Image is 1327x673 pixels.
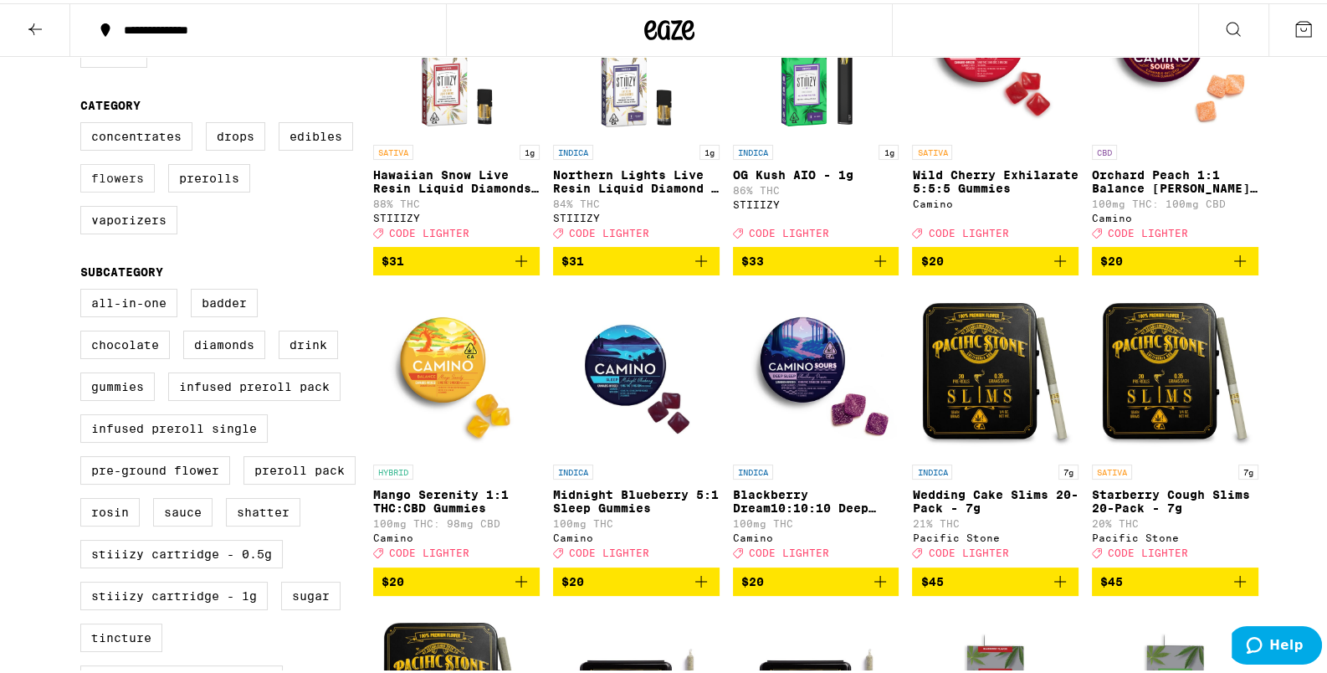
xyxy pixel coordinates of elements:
p: Wedding Cake Slims 20-Pack - 7g [912,485,1079,511]
label: STIIIZY Cartridge - 0.5g [80,537,283,565]
span: CODE LIGHTER [389,224,469,235]
label: Preroll Pack [243,453,356,481]
button: Add to bag [733,564,899,593]
label: Infused Preroll Single [80,411,268,439]
a: Open page for Blackberry Dream10:10:10 Deep Sleep Gummies from Camino [733,285,899,563]
span: CODE LIGHTER [928,224,1008,235]
div: Camino [553,529,720,540]
label: Sauce [153,495,213,523]
button: Add to bag [1092,564,1258,593]
span: $20 [1100,251,1123,265]
p: 20% THC [1092,515,1258,526]
p: Blackberry Dream10:10:10 Deep Sleep Gummies [733,485,899,511]
label: Diamonds [183,327,265,356]
label: Drink [279,327,338,356]
label: Vaporizers [80,203,177,231]
img: Pacific Stone - Wedding Cake Slims 20-Pack - 7g [912,285,1079,453]
p: 7g [1058,461,1079,476]
button: Add to bag [553,244,720,272]
button: Add to bag [373,244,540,272]
legend: Subcategory [80,262,163,275]
p: 7g [1238,461,1258,476]
p: 84% THC [553,195,720,206]
div: Camino [733,529,899,540]
p: Hawaiian Snow Live Resin Liquid Diamonds - 1g [373,165,540,192]
a: Open page for Mango Serenity 1:1 THC:CBD Gummies from Camino [373,285,540,563]
p: INDICA [912,461,952,476]
span: CODE LIGHTER [569,224,649,235]
span: $45 [1100,572,1123,585]
p: Starberry Cough Slims 20-Pack - 7g [1092,485,1258,511]
label: Shatter [226,495,300,523]
span: $20 [741,572,764,585]
div: Camino [1092,209,1258,220]
span: CODE LIGHTER [1108,545,1188,556]
p: HYBRID [373,461,413,476]
img: Camino - Mango Serenity 1:1 THC:CBD Gummies [373,285,540,453]
span: $31 [561,251,584,265]
p: Wild Cherry Exhilarate 5:5:5 Gummies [912,165,1079,192]
div: STIIIZY [733,196,899,207]
button: Add to bag [912,244,1079,272]
div: Pacific Stone [1092,529,1258,540]
button: Add to bag [733,244,899,272]
p: 100mg THC [553,515,720,526]
span: CODE LIGHTER [1108,224,1188,235]
label: Drops [206,119,265,147]
img: Pacific Stone - Starberry Cough Slims 20-Pack - 7g [1092,285,1258,453]
label: Prerolls [168,161,250,189]
p: SATIVA [373,141,413,157]
p: 1g [879,141,899,157]
span: $20 [382,572,404,585]
label: Badder [191,285,258,314]
span: $45 [920,572,943,585]
label: Sugar [281,578,341,607]
p: 1g [699,141,720,157]
label: Gummies [80,369,155,398]
a: Open page for Midnight Blueberry 5:1 Sleep Gummies from Camino [553,285,720,563]
p: INDICA [553,141,593,157]
legend: Category [80,95,141,109]
p: 100mg THC: 100mg CBD [1092,195,1258,206]
span: CODE LIGHTER [928,545,1008,556]
span: $33 [741,251,764,265]
a: Open page for Starberry Cough Slims 20-Pack - 7g from Pacific Stone [1092,285,1258,563]
p: SATIVA [912,141,952,157]
span: CODE LIGHTER [389,545,469,556]
button: Add to bag [912,564,1079,593]
p: OG Kush AIO - 1g [733,165,899,178]
p: Midnight Blueberry 5:1 Sleep Gummies [553,485,720,511]
label: Infused Preroll Pack [168,369,341,398]
p: 86% THC [733,182,899,193]
p: 21% THC [912,515,1079,526]
button: Add to bag [373,564,540,593]
p: 100mg THC [733,515,899,526]
span: $31 [382,251,404,265]
img: Camino - Blackberry Dream10:10:10 Deep Sleep Gummies [733,285,899,453]
span: $20 [920,251,943,265]
p: 88% THC [373,195,540,206]
iframe: Opens a widget where you can find more information [1232,623,1322,665]
span: CODE LIGHTER [569,545,649,556]
div: Pacific Stone [912,529,1079,540]
span: $20 [561,572,584,585]
label: Flowers [80,161,155,189]
span: CODE LIGHTER [749,545,829,556]
div: STIIIZY [373,209,540,220]
p: INDICA [733,141,773,157]
a: Open page for Wedding Cake Slims 20-Pack - 7g from Pacific Stone [912,285,1079,563]
p: Mango Serenity 1:1 THC:CBD Gummies [373,485,540,511]
div: Camino [912,195,1079,206]
span: CODE LIGHTER [749,224,829,235]
button: Add to bag [1092,244,1258,272]
p: 1g [520,141,540,157]
p: INDICA [553,461,593,476]
label: All-In-One [80,285,177,314]
img: Camino - Midnight Blueberry 5:1 Sleep Gummies [553,285,720,453]
p: Northern Lights Live Resin Liquid Diamond - 1g [553,165,720,192]
p: SATIVA [1092,461,1132,476]
div: STIIIZY [553,209,720,220]
label: Chocolate [80,327,170,356]
button: Add to bag [553,564,720,593]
